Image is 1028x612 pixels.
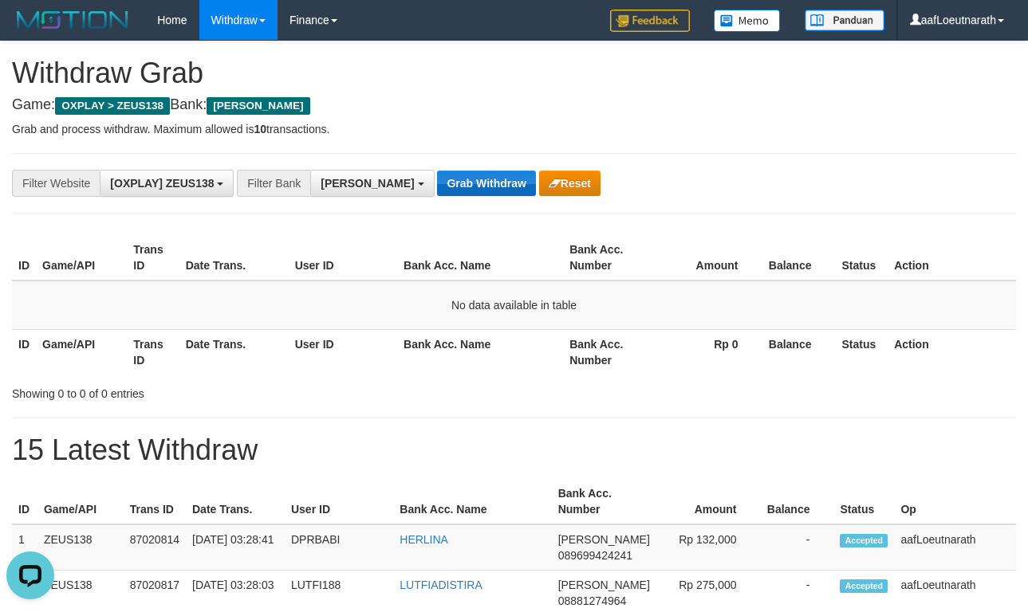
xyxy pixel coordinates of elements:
td: DPRBABI [285,524,393,571]
strong: 10 [254,123,266,135]
span: OXPLAY > ZEUS138 [55,97,170,115]
th: Amount [654,235,762,280]
div: Filter Website [12,170,100,197]
th: Bank Acc. Number [552,479,656,524]
span: Accepted [840,579,888,593]
img: MOTION_logo.png [12,8,133,32]
th: ID [12,479,37,524]
span: [PERSON_NAME] [558,533,650,546]
th: Bank Acc. Name [397,329,563,375]
td: Rp 132,000 [656,524,761,571]
h4: Game: Bank: [12,97,1016,113]
span: [PERSON_NAME] [207,97,309,115]
p: Grab and process withdraw. Maximum allowed is transactions. [12,121,1016,137]
a: LUTFIADISTIRA [400,579,482,591]
th: User ID [289,235,397,280]
button: [OXPLAY] ZEUS138 [100,170,234,197]
th: Trans ID [127,235,179,280]
span: [OXPLAY] ZEUS138 [110,177,214,190]
th: Bank Acc. Number [563,329,654,375]
td: - [761,524,834,571]
th: Bank Acc. Name [393,479,551,524]
img: Button%20Memo.svg [714,10,781,32]
button: Reset [539,171,601,196]
div: Filter Bank [237,170,310,197]
td: 87020814 [124,524,186,571]
th: Game/API [36,329,127,375]
th: Trans ID [124,479,186,524]
span: Copy 089699424241 to clipboard [558,549,632,562]
th: Status [835,235,888,280]
button: Grab Withdraw [437,171,535,196]
th: Date Trans. [179,235,289,280]
h1: Withdraw Grab [12,57,1016,89]
th: Bank Acc. Name [397,235,563,280]
th: ID [12,329,36,375]
img: panduan.png [805,10,884,31]
div: Showing 0 to 0 of 0 entries [12,379,416,402]
th: Balance [761,479,834,524]
td: [DATE] 03:28:41 [186,524,285,571]
td: No data available in table [12,280,1016,330]
td: 1 [12,524,37,571]
td: aafLoeutnarath [894,524,1016,571]
button: Open LiveChat chat widget [6,6,54,54]
th: Date Trans. [179,329,289,375]
th: User ID [285,479,393,524]
th: Game/API [37,479,124,524]
th: Bank Acc. Number [563,235,654,280]
img: Feedback.jpg [610,10,690,32]
a: HERLINA [400,533,448,546]
span: [PERSON_NAME] [558,579,650,591]
span: Copy 08881274964 to clipboard [558,594,627,607]
th: Balance [762,235,836,280]
th: Amount [656,479,761,524]
span: Accepted [840,534,888,547]
th: Balance [762,329,836,375]
th: Status [833,479,894,524]
th: User ID [289,329,397,375]
th: Action [888,235,1016,280]
button: [PERSON_NAME] [310,170,434,197]
th: Trans ID [127,329,179,375]
th: Game/API [36,235,127,280]
th: Status [835,329,888,375]
th: Rp 0 [654,329,762,375]
th: Action [888,329,1016,375]
h1: 15 Latest Withdraw [12,434,1016,466]
th: Op [894,479,1016,524]
span: [PERSON_NAME] [321,177,414,190]
td: ZEUS138 [37,524,124,571]
th: ID [12,235,36,280]
th: Date Trans. [186,479,285,524]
